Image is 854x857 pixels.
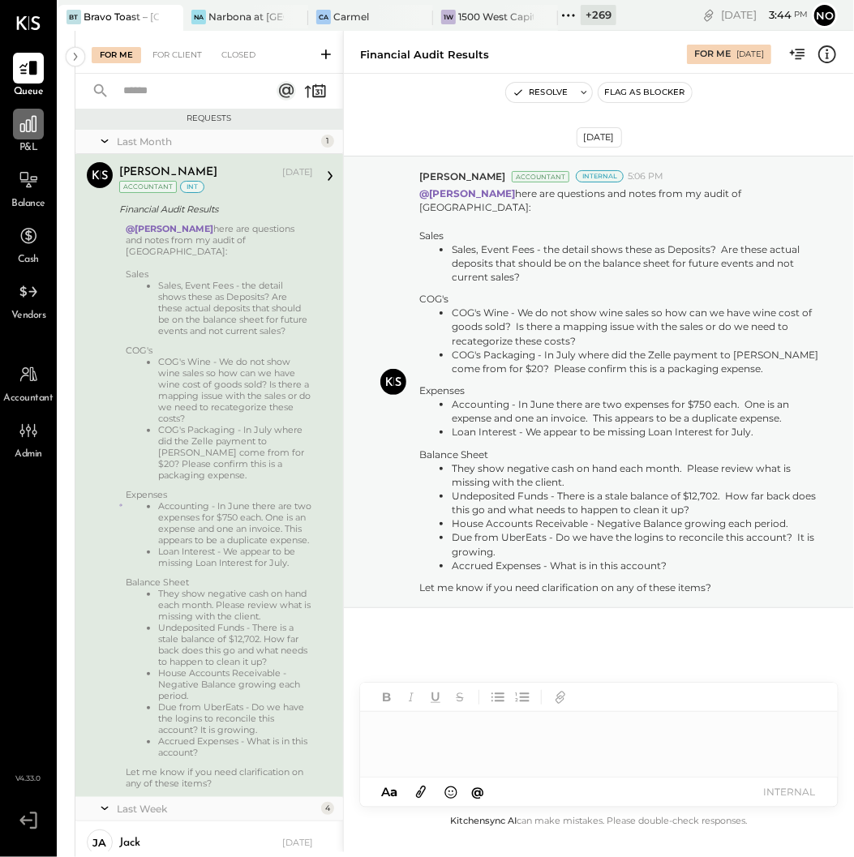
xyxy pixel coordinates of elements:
button: Underline [425,687,446,708]
div: [PERSON_NAME] [119,165,217,181]
div: [DATE] [282,166,313,179]
div: copy link [701,6,717,24]
a: Queue [1,53,56,100]
a: Admin [1,415,56,462]
div: Narbona at [GEOGRAPHIC_DATA] LLC [208,10,284,24]
li: COG's Packaging - In July where did the Zelle payment to [PERSON_NAME] come from for $20? Please ... [452,348,820,375]
li: COG's Wine - We do not show wine sales so how can we have wine cost of goods sold? Is there a map... [158,356,313,424]
div: 1 [321,135,334,148]
button: Ordered List [512,687,533,708]
button: @ [467,782,490,802]
button: INTERNAL [757,781,822,803]
span: 5:06 PM [628,170,663,183]
button: Unordered List [487,687,509,708]
div: Let me know if you need clarification on any of these items? [126,766,313,789]
div: Accountant [512,171,569,182]
div: [DATE] [736,49,764,60]
li: Undeposited Funds - There is a stale balance of $12,702. How far back does this go and what needs... [158,622,313,667]
li: Loan Interest - We appear to be missing Loan Interest for July. [452,425,820,439]
div: Last Week [117,802,317,816]
div: For Client [144,47,210,63]
span: [PERSON_NAME] [419,169,505,183]
div: COG's [419,292,820,306]
span: P&L [19,141,38,156]
li: They show negative cash on hand each month. Please review what is missing with the client. [158,588,313,622]
a: Vendors [1,276,56,324]
div: [DATE] [282,837,313,850]
div: Closed [213,47,264,63]
li: Loan Interest - We appear to be missing Loan Interest for July. [158,546,313,568]
div: ja [93,835,107,851]
span: Queue [14,85,44,100]
button: Add URL [550,687,571,708]
button: Resolve [506,83,574,102]
a: P&L [1,109,56,156]
li: COG's Packaging - In July where did the Zelle payment to [PERSON_NAME] come from for $20? Please ... [158,424,313,481]
div: Na [191,10,206,24]
div: Balance Sheet [419,448,820,461]
button: No [812,2,838,28]
button: Bold [376,687,397,708]
div: Balance Sheet [126,576,313,588]
div: 4 [321,802,334,815]
p: here are questions and notes from my audit of [GEOGRAPHIC_DATA]: [419,186,820,594]
div: Sales [126,268,313,280]
div: Financial Audit Results [119,201,308,217]
li: Undeposited Funds - There is a stale balance of $12,702. How far back does this go and what needs... [452,489,820,516]
li: House Accounts Receivable - Negative Balance growing each period. [452,516,820,530]
div: here are questions and notes from my audit of [GEOGRAPHIC_DATA]: [126,223,313,789]
li: Accounting - In June there are two expenses for $750 each. One is an expense and one an invoice. ... [158,500,313,546]
span: @ [472,784,485,799]
div: Internal [576,170,624,182]
div: [DATE] [721,7,808,23]
div: BT [67,10,81,24]
a: Cash [1,221,56,268]
li: Accrued Expenses - What is in this account? [452,559,820,572]
li: Accounting - In June there are two expenses for $750 each. One is an expense and one an invoice. ... [452,397,820,425]
li: Sales, Event Fees - the detail shows these as Deposits? Are these actual deposits that should be ... [452,242,820,284]
strong: @[PERSON_NAME] [419,187,515,199]
button: Aa [376,783,402,801]
a: Balance [1,165,56,212]
div: COG's [126,345,313,356]
div: + 269 [581,5,616,25]
strong: @[PERSON_NAME] [126,223,213,234]
span: a [390,784,397,799]
div: Accountant [119,181,177,193]
a: Accountant [1,359,56,406]
div: Sales [419,229,820,242]
div: Expenses [126,489,313,500]
span: Balance [11,197,45,212]
div: 1500 West Capital LP [458,10,534,24]
div: Let me know if you need clarification on any of these items? [419,581,820,594]
div: jack [119,835,140,851]
li: Accrued Expenses - What is in this account? [158,735,313,758]
li: COG's Wine - We do not show wine sales so how can we have wine cost of goods sold? Is there a map... [452,306,820,347]
div: Ca [316,10,331,24]
div: Requests [84,113,335,124]
li: House Accounts Receivable - Negative Balance growing each period. [158,667,313,701]
div: 1W [441,10,456,24]
li: They show negative cash on hand each month. Please review what is missing with the client. [452,461,820,489]
div: Expenses [419,384,820,397]
li: Due from UberEats - Do we have the logins to reconcile this account? It is growing. [158,701,313,735]
div: [DATE] [577,127,622,148]
div: For Me [92,47,141,63]
span: Accountant [4,392,54,406]
span: Vendors [11,309,46,324]
span: Cash [18,253,39,268]
div: int [180,181,204,193]
button: Italic [401,687,422,708]
div: For Me [694,48,731,61]
button: Strikethrough [449,687,470,708]
div: Last Month [117,135,317,148]
div: Carmel [333,10,369,24]
li: Due from UberEats - Do we have the logins to reconcile this account? It is growing. [452,530,820,558]
div: Bravo Toast – [GEOGRAPHIC_DATA] [84,10,159,24]
li: Sales, Event Fees - the detail shows these as Deposits? Are these actual deposits that should be ... [158,280,313,336]
button: Flag as Blocker [599,83,692,102]
div: Financial Audit Results [360,47,489,62]
span: Admin [15,448,42,462]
